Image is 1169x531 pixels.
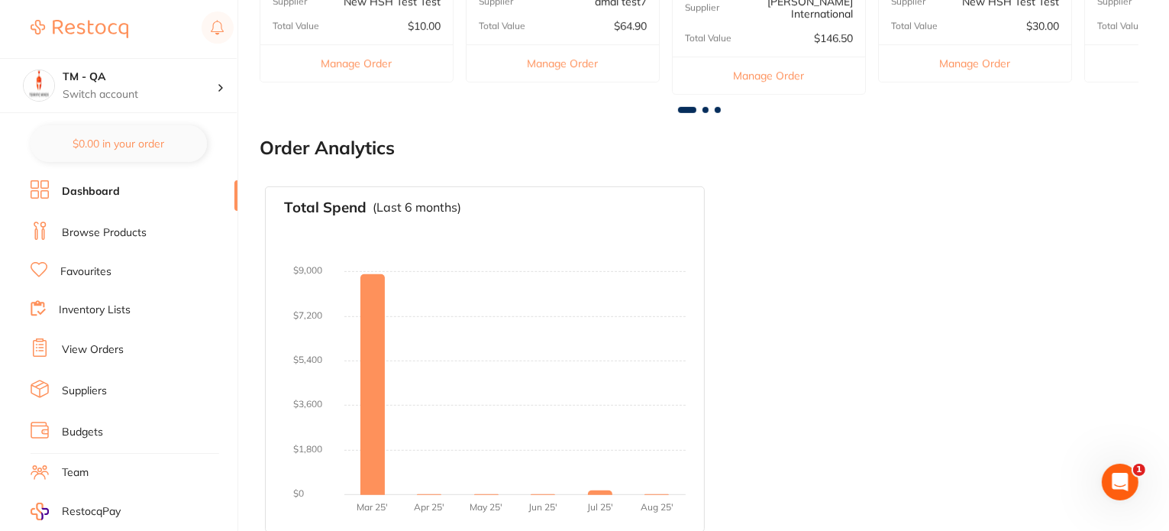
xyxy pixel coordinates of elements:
span: RestocqPay [62,504,121,520]
img: RestocqPay [31,503,49,520]
button: Manage Order [467,44,659,82]
a: Suppliers [62,384,107,399]
p: Total Value [685,33,731,44]
p: Total Value [479,21,525,31]
p: $146.50 [814,32,853,44]
p: Total Value [891,21,938,31]
p: Total Value [1097,21,1144,31]
a: Favourites [60,264,111,280]
p: Switch account [63,87,217,102]
button: $0.00 in your order [31,125,207,162]
a: Browse Products [62,225,147,241]
span: 1 [1133,464,1145,476]
img: Restocq Logo [31,20,128,38]
p: (Last 6 months) [373,200,461,214]
a: Team [62,465,89,481]
h2: Order Analytics [260,138,1138,159]
a: Restocq Logo [31,11,128,47]
h4: TM - QA [63,70,217,85]
a: View Orders [62,342,124,358]
a: Dashboard [62,184,120,199]
p: $30.00 [1026,20,1059,32]
img: TM - QA [24,70,54,101]
button: Manage Order [260,44,453,82]
a: RestocqPay [31,503,121,520]
a: Inventory Lists [59,303,131,318]
p: Supplier [685,2,719,13]
button: Manage Order [673,57,865,94]
p: Total Value [273,21,319,31]
p: $10.00 [408,20,441,32]
h3: Total Spend [284,199,367,216]
p: $64.90 [614,20,647,32]
iframe: Intercom live chat [1102,464,1138,500]
button: Manage Order [879,44,1071,82]
a: Budgets [62,425,103,440]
